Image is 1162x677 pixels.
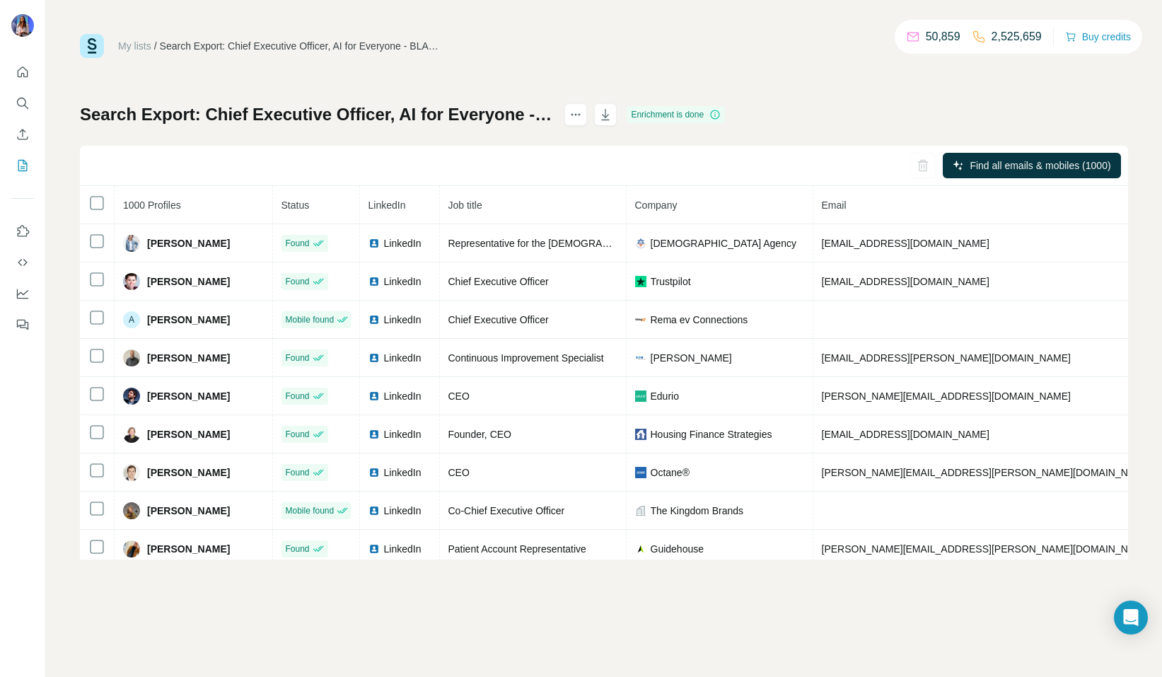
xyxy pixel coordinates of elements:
[651,274,691,289] span: Trustpilot
[448,390,470,402] span: CEO
[651,465,690,480] span: Octane®
[448,467,470,478] span: CEO
[123,388,140,405] img: Avatar
[651,504,744,518] span: The Kingdom Brands
[651,389,679,403] span: Edurio
[286,313,335,326] span: Mobile found
[448,543,586,555] span: Patient Account Representative
[1114,601,1148,635] div: Open Intercom Messenger
[11,59,34,85] button: Quick start
[822,276,989,287] span: [EMAIL_ADDRESS][DOMAIN_NAME]
[286,543,310,555] span: Found
[123,540,140,557] img: Avatar
[123,464,140,481] img: Avatar
[11,312,34,337] button: Feedback
[822,543,1153,555] span: [PERSON_NAME][EMAIL_ADDRESS][PERSON_NAME][DOMAIN_NAME]
[11,281,34,306] button: Dashboard
[286,466,310,479] span: Found
[368,505,380,516] img: LinkedIn logo
[635,238,646,249] img: company-logo
[635,467,646,478] img: company-logo
[384,465,422,480] span: LinkedIn
[154,39,157,53] li: /
[635,390,646,402] img: company-logo
[970,158,1110,173] span: Find all emails & mobiles (1000)
[286,352,310,364] span: Found
[11,122,34,147] button: Enrich CSV
[651,313,748,327] span: Rema ev Connections
[11,219,34,244] button: Use Surfe on LinkedIn
[651,427,772,441] span: Housing Finance Strategies
[123,311,140,328] div: A
[822,352,1071,364] span: [EMAIL_ADDRESS][PERSON_NAME][DOMAIN_NAME]
[384,351,422,365] span: LinkedIn
[147,313,230,327] span: [PERSON_NAME]
[80,103,552,126] h1: Search Export: Chief Executive Officer, AI for Everyone - BLANK +30 - GF - [DATE] 10:06
[147,465,230,480] span: [PERSON_NAME]
[822,429,989,440] span: [EMAIL_ADDRESS][DOMAIN_NAME]
[822,238,989,249] span: [EMAIL_ADDRESS][DOMAIN_NAME]
[286,390,310,403] span: Found
[286,275,310,288] span: Found
[147,504,230,518] span: [PERSON_NAME]
[118,40,151,52] a: My lists
[635,199,678,211] span: Company
[448,238,845,249] span: Representative for the [DEMOGRAPHIC_DATA] Agency in [GEOGRAPHIC_DATA] Region
[943,153,1121,178] button: Find all emails & mobiles (1000)
[80,34,104,58] img: Surfe Logo
[11,91,34,116] button: Search
[368,314,380,325] img: LinkedIn logo
[147,427,230,441] span: [PERSON_NAME]
[160,39,443,53] div: Search Export: Chief Executive Officer, AI for Everyone - BLANK +30 - GF - [DATE] 10:06
[822,199,847,211] span: Email
[147,389,230,403] span: [PERSON_NAME]
[635,276,646,287] img: company-logo
[384,274,422,289] span: LinkedIn
[123,235,140,252] img: Avatar
[147,236,230,250] span: [PERSON_NAME]
[123,349,140,366] img: Avatar
[123,426,140,443] img: Avatar
[123,199,181,211] span: 1000 Profiles
[368,276,380,287] img: LinkedIn logo
[448,429,512,440] span: Founder, CEO
[384,389,422,403] span: LinkedIn
[627,106,725,123] div: Enrichment is done
[926,28,960,45] p: 50,859
[368,352,380,364] img: LinkedIn logo
[1065,27,1131,47] button: Buy credits
[147,351,230,365] span: [PERSON_NAME]
[384,313,422,327] span: LinkedIn
[368,543,380,555] img: LinkedIn logo
[448,352,604,364] span: Continuous Improvement Specialist
[368,467,380,478] img: LinkedIn logo
[564,103,587,126] button: actions
[286,504,335,517] span: Mobile found
[11,14,34,37] img: Avatar
[11,153,34,178] button: My lists
[448,314,549,325] span: Chief Executive Officer
[368,390,380,402] img: LinkedIn logo
[147,274,230,289] span: [PERSON_NAME]
[448,199,482,211] span: Job title
[992,28,1042,45] p: 2,525,659
[286,428,310,441] span: Found
[651,542,704,556] span: Guidehouse
[368,238,380,249] img: LinkedIn logo
[651,236,796,250] span: [DEMOGRAPHIC_DATA] Agency
[368,199,406,211] span: LinkedIn
[384,542,422,556] span: LinkedIn
[384,504,422,518] span: LinkedIn
[651,351,732,365] span: [PERSON_NAME]
[384,236,422,250] span: LinkedIn
[635,429,646,440] img: company-logo
[123,502,140,519] img: Avatar
[368,429,380,440] img: LinkedIn logo
[635,543,646,555] img: company-logo
[286,237,310,250] span: Found
[822,467,1153,478] span: [PERSON_NAME][EMAIL_ADDRESS][PERSON_NAME][DOMAIN_NAME]
[123,273,140,290] img: Avatar
[281,199,310,211] span: Status
[147,542,230,556] span: [PERSON_NAME]
[635,314,646,325] img: company-logo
